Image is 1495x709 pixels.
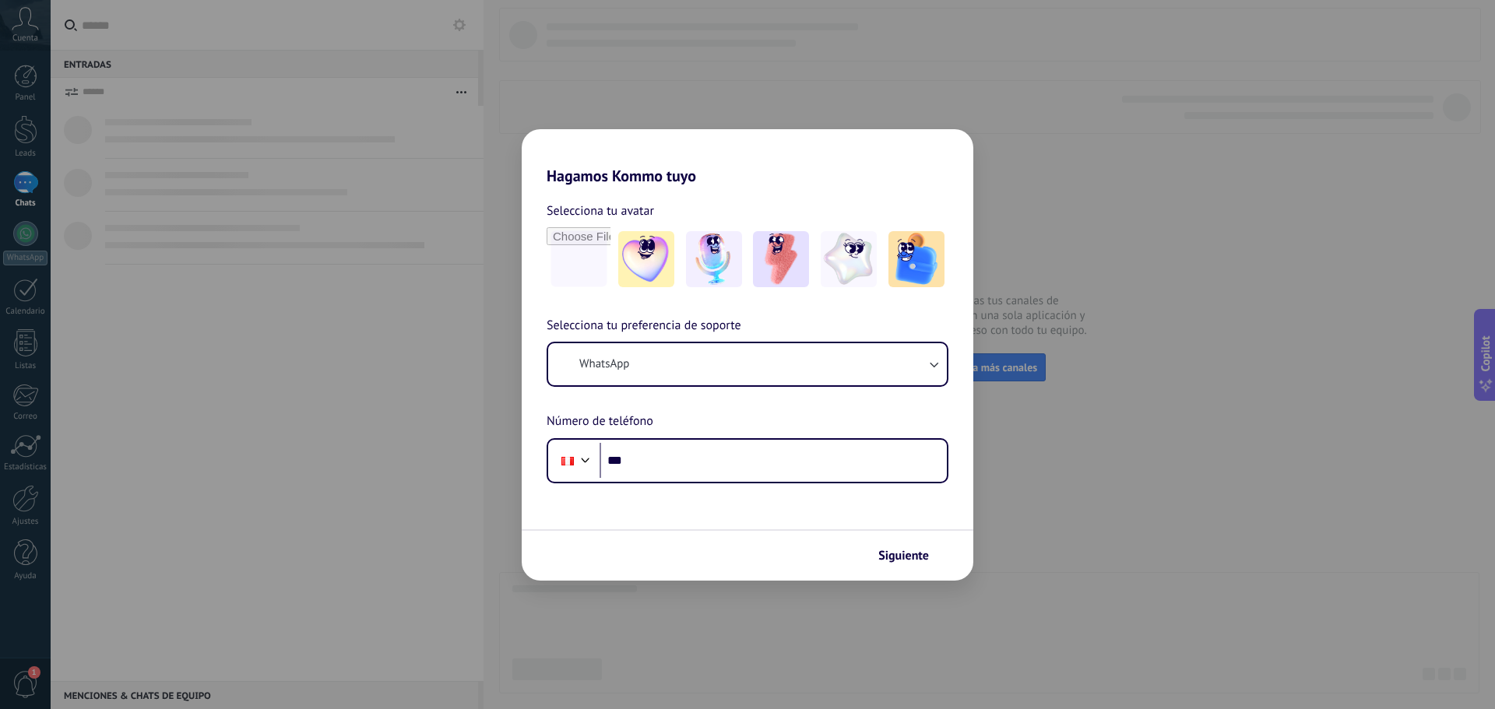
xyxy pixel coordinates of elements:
button: Siguiente [871,542,950,569]
img: -4.jpeg [821,231,877,287]
button: WhatsApp [548,343,947,385]
img: -3.jpeg [753,231,809,287]
img: -2.jpeg [686,231,742,287]
h2: Hagamos Kommo tuyo [522,129,973,185]
span: WhatsApp [579,356,629,372]
span: Selecciona tu preferencia de soporte [547,316,741,336]
span: Selecciona tu avatar [547,201,654,221]
div: Peru: + 51 [553,444,582,477]
img: -1.jpeg [618,231,674,287]
img: -5.jpeg [888,231,944,287]
span: Número de teléfono [547,412,653,432]
span: Siguiente [878,550,929,561]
